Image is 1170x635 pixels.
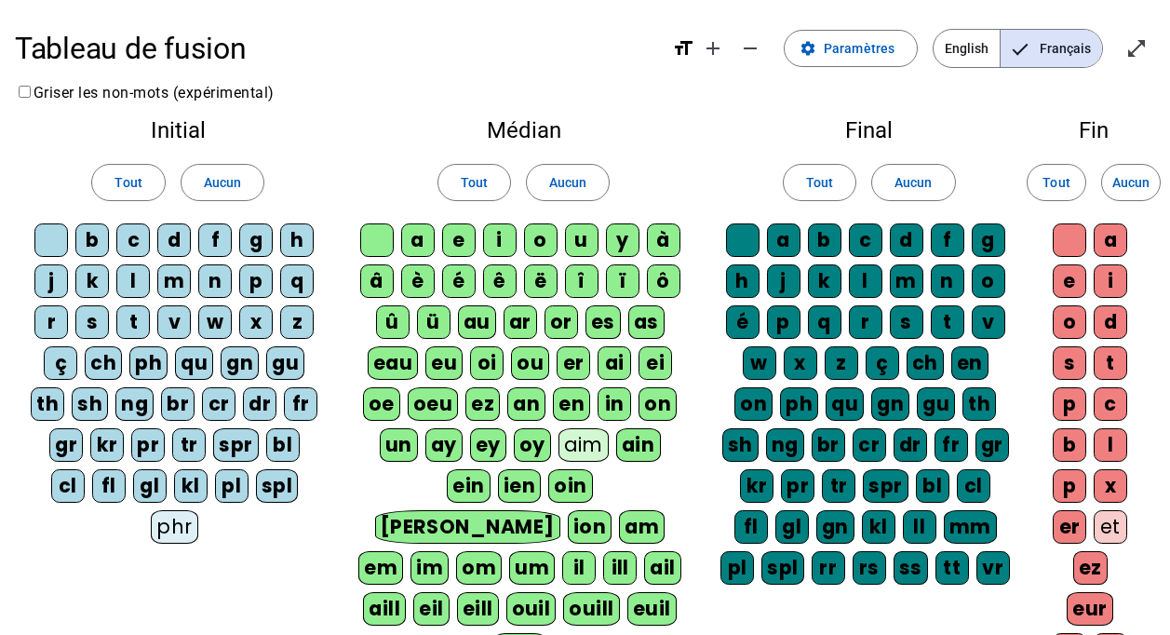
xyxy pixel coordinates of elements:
[408,387,459,421] div: oeu
[461,171,488,194] span: Tout
[1125,37,1148,60] mat-icon: open_in_full
[506,592,557,626] div: ouil
[806,171,833,194] span: Tout
[116,305,150,339] div: t
[849,264,882,298] div: l
[198,264,232,298] div: n
[483,264,517,298] div: ê
[627,592,677,626] div: euil
[726,305,760,339] div: é
[933,29,1103,68] mat-button-toggle-group: Language selection
[702,37,724,60] mat-icon: add
[34,305,68,339] div: r
[1094,223,1127,257] div: a
[114,171,141,194] span: Tout
[1027,164,1086,201] button: Tout
[92,469,126,503] div: fl
[585,305,621,339] div: es
[514,428,551,462] div: oy
[598,346,631,380] div: ai
[1094,264,1127,298] div: i
[266,346,304,380] div: gu
[598,387,631,421] div: in
[356,119,691,142] h2: Médian
[75,305,109,339] div: s
[221,346,259,380] div: gn
[75,223,109,257] div: b
[363,592,406,626] div: aill
[51,469,85,503] div: cl
[15,84,275,101] label: Griser les non-mots (expérimental)
[800,40,816,57] mat-icon: settings
[401,223,435,257] div: a
[606,264,639,298] div: ï
[85,346,122,380] div: ch
[1053,387,1086,421] div: p
[524,223,558,257] div: o
[734,387,773,421] div: on
[894,171,932,194] span: Aucun
[215,469,249,503] div: pl
[1073,551,1108,585] div: ez
[1118,30,1155,67] button: Entrer en plein écran
[75,264,109,298] div: k
[15,19,657,78] h1: Tableau de fusion
[1053,264,1086,298] div: e
[781,469,814,503] div: pr
[30,119,327,142] h2: Initial
[808,305,841,339] div: q
[784,346,817,380] div: x
[616,428,661,462] div: ain
[447,469,491,503] div: ein
[931,305,964,339] div: t
[410,551,449,585] div: im
[767,264,800,298] div: j
[863,469,908,503] div: spr
[458,305,496,339] div: au
[198,305,232,339] div: w
[34,264,68,298] div: j
[822,469,855,503] div: tr
[483,223,517,257] div: i
[606,223,639,257] div: y
[549,171,586,194] span: Aucun
[726,264,760,298] div: h
[360,264,394,298] div: â
[442,264,476,298] div: é
[732,30,769,67] button: Diminuer la taille de la police
[962,387,996,421] div: th
[511,346,549,380] div: ou
[853,551,886,585] div: rs
[812,428,845,462] div: br
[826,387,864,421] div: qu
[116,223,150,257] div: c
[1053,305,1086,339] div: o
[647,223,680,257] div: à
[470,428,506,462] div: ey
[266,428,300,462] div: bl
[1053,510,1086,544] div: er
[1094,428,1127,462] div: l
[498,469,542,503] div: ien
[457,592,499,626] div: eill
[931,264,964,298] div: n
[213,428,259,462] div: spr
[425,428,463,462] div: ay
[644,551,681,585] div: ail
[619,510,665,544] div: am
[672,37,694,60] mat-icon: format_size
[526,164,610,201] button: Aucun
[743,346,776,380] div: w
[115,387,154,421] div: ng
[871,387,909,421] div: gn
[442,223,476,257] div: e
[853,428,886,462] div: cr
[44,346,77,380] div: ç
[417,305,451,339] div: ü
[565,264,598,298] div: î
[507,387,545,421] div: an
[890,223,923,257] div: d
[1094,346,1127,380] div: t
[239,223,273,257] div: g
[739,37,761,60] mat-icon: remove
